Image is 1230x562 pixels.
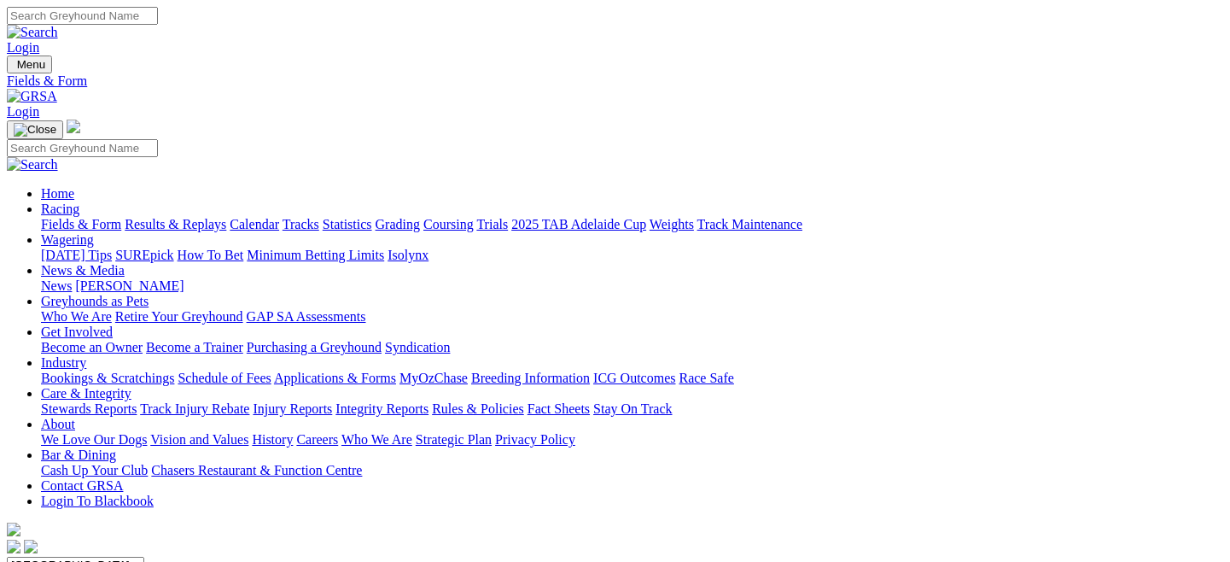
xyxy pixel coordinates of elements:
a: Login [7,104,39,119]
a: We Love Our Dogs [41,432,147,447]
a: Get Involved [41,325,113,339]
img: Search [7,25,58,40]
a: Racing [41,202,79,216]
a: Home [41,186,74,201]
div: Get Involved [41,340,1223,355]
a: Become an Owner [41,340,143,354]
a: News & Media [41,263,125,278]
a: Greyhounds as Pets [41,294,149,308]
a: Privacy Policy [495,432,575,447]
a: Care & Integrity [41,386,131,401]
div: Greyhounds as Pets [41,309,1223,325]
a: Strategic Plan [416,432,492,447]
a: Who We Are [41,309,112,324]
button: Toggle navigation [7,56,52,73]
a: Trials [476,217,508,231]
a: Purchasing a Greyhound [247,340,382,354]
a: News [41,278,72,293]
a: Isolynx [388,248,428,262]
div: Wagering [41,248,1223,263]
a: Race Safe [679,371,733,385]
a: Careers [296,432,338,447]
a: SUREpick [115,248,173,262]
a: Who We Are [341,432,412,447]
a: How To Bet [178,248,244,262]
a: Syndication [385,340,450,354]
img: Search [7,157,58,173]
div: Care & Integrity [41,401,1223,417]
a: Coursing [423,217,474,231]
a: Become a Trainer [146,340,243,354]
img: logo-grsa-white.png [7,523,20,536]
img: logo-grsa-white.png [67,120,80,133]
a: Bookings & Scratchings [41,371,174,385]
span: Menu [17,58,45,71]
a: History [252,432,293,447]
img: Close [14,123,56,137]
a: Retire Your Greyhound [115,309,243,324]
div: Industry [41,371,1223,386]
a: Applications & Forms [274,371,396,385]
a: Login [7,40,39,55]
div: News & Media [41,278,1223,294]
div: Bar & Dining [41,463,1223,478]
a: Track Injury Rebate [140,401,249,416]
a: 2025 TAB Adelaide Cup [511,217,646,231]
a: Login To Blackbook [41,494,154,508]
a: Track Maintenance [697,217,802,231]
a: Integrity Reports [335,401,428,416]
a: Bar & Dining [41,448,116,462]
a: Stewards Reports [41,401,137,416]
a: Fields & Form [7,73,1223,89]
a: Breeding Information [471,371,590,385]
a: Statistics [323,217,372,231]
a: Wagering [41,232,94,247]
a: MyOzChase [399,371,468,385]
input: Search [7,139,158,157]
a: Stay On Track [593,401,672,416]
a: Cash Up Your Club [41,463,148,477]
a: Results & Replays [125,217,226,231]
img: facebook.svg [7,540,20,553]
button: Toggle navigation [7,120,63,139]
a: Fields & Form [41,217,121,231]
a: Industry [41,355,86,370]
a: Fact Sheets [528,401,590,416]
div: Racing [41,217,1223,232]
a: About [41,417,75,431]
div: About [41,432,1223,448]
a: Injury Reports [253,401,332,416]
a: [PERSON_NAME] [75,278,184,293]
a: Tracks [283,217,319,231]
a: Vision and Values [150,432,248,447]
a: Grading [376,217,420,231]
input: Search [7,7,158,25]
a: Rules & Policies [432,401,524,416]
a: GAP SA Assessments [247,309,366,324]
a: Chasers Restaurant & Function Centre [151,463,362,477]
img: GRSA [7,89,57,104]
a: Schedule of Fees [178,371,271,385]
a: [DATE] Tips [41,248,112,262]
img: twitter.svg [24,540,38,553]
a: Weights [650,217,694,231]
a: Calendar [230,217,279,231]
a: ICG Outcomes [593,371,675,385]
a: Contact GRSA [41,478,123,493]
a: Minimum Betting Limits [247,248,384,262]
